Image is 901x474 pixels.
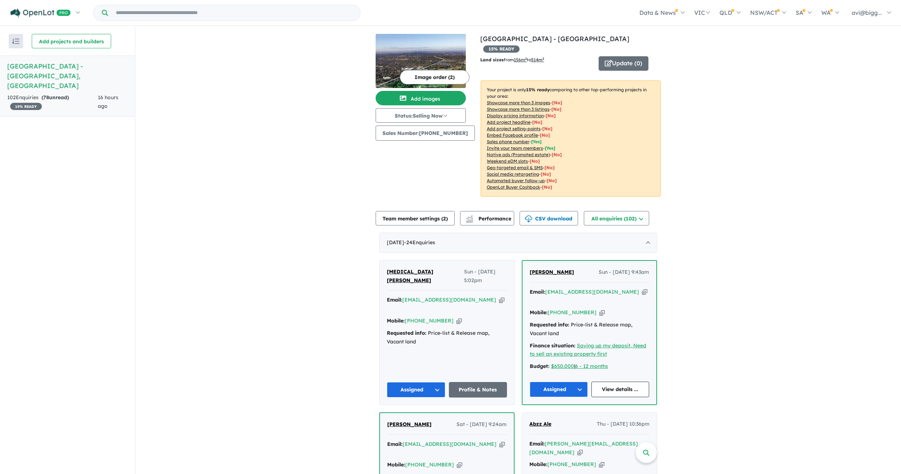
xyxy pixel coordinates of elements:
[487,106,550,112] u: Showcase more than 3 listings
[542,184,552,190] span: [No]
[545,289,639,295] a: [EMAIL_ADDRESS][DOMAIN_NAME]
[529,440,545,447] strong: Email:
[109,5,359,21] input: Try estate name, suburb, builder or developer
[376,34,466,88] img: Woodlands Park Estate - Greenvale
[487,145,543,151] u: Invite your team members
[525,215,532,223] img: download icon
[481,80,661,197] p: Your project is only comparing to other top-performing projects in your area: - - - - - - - - - -...
[852,9,882,16] span: avi@bigg...
[387,421,432,427] span: [PERSON_NAME]
[591,382,649,397] a: View details ...
[41,94,69,101] strong: ( unread)
[487,184,540,190] u: OpenLot Buyer Cashback
[460,211,514,225] button: Performance
[402,297,496,303] a: [EMAIL_ADDRESS][DOMAIN_NAME]
[541,171,551,177] span: [No]
[525,57,527,61] sup: 2
[387,330,427,336] strong: Requested info:
[520,211,578,225] button: CSV download
[514,57,527,62] u: 156 m
[387,441,403,447] strong: Email:
[552,152,562,157] span: [No]
[487,165,543,170] u: Geo-targeted email & SMS
[449,382,507,398] a: Profile & Notes
[542,57,544,61] sup: 2
[530,158,540,164] span: [No]
[376,108,466,123] button: Status:Selling Now
[597,420,649,429] span: Thu - [DATE] 10:36pm
[43,94,49,101] span: 78
[487,119,530,125] u: Add project headline
[529,421,551,427] span: Abzz Ale
[387,382,445,398] button: Assigned
[530,269,574,275] span: [PERSON_NAME]
[487,171,539,177] u: Social media retargeting
[530,342,646,357] a: Saving up my deposit, Need to sell an existing property first
[480,35,629,43] a: [GEOGRAPHIC_DATA] - [GEOGRAPHIC_DATA]
[530,363,550,369] strong: Budget:
[529,420,551,429] a: Abzz Ale
[530,289,545,295] strong: Email:
[387,317,405,324] strong: Mobile:
[483,45,520,53] span: 15 % READY
[376,211,455,225] button: Team member settings (2)
[575,363,608,369] a: 6 - 12 months
[599,268,649,277] span: Sun - [DATE] 9:43am
[584,211,649,225] button: All enquiries (102)
[499,440,505,448] button: Copy
[7,61,128,91] h5: [GEOGRAPHIC_DATA] - [GEOGRAPHIC_DATA] , [GEOGRAPHIC_DATA]
[551,106,561,112] span: [ No ]
[466,218,473,222] img: bar-chart.svg
[376,126,475,141] button: Sales Number:[PHONE_NUMBER]
[443,215,446,222] span: 2
[530,382,588,397] button: Assigned
[387,329,507,346] div: Price-list & Release map, Vacant land
[499,296,504,304] button: Copy
[642,288,647,296] button: Copy
[547,461,596,468] a: [PHONE_NUMBER]
[531,57,544,62] u: 514 m
[544,165,555,170] span: [No]
[530,321,569,328] strong: Requested info:
[32,34,111,48] button: Add projects and builders
[387,268,433,284] span: [MEDICAL_DATA][PERSON_NAME]
[98,94,118,109] span: 16 hours ago
[599,56,648,71] button: Update (0)
[456,317,462,325] button: Copy
[529,461,547,468] strong: Mobile:
[405,317,454,324] a: [PHONE_NUMBER]
[547,178,557,183] span: [No]
[551,363,574,369] u: $650.000
[480,56,593,63] p: from
[599,461,604,468] button: Copy
[379,233,657,253] div: [DATE]
[599,309,605,316] button: Copy
[540,132,550,138] span: [ No ]
[531,139,542,144] span: [ Yes ]
[7,93,98,111] div: 102 Enquir ies
[487,139,529,144] u: Sales phone number
[487,126,541,131] u: Add project selling-points
[387,461,405,468] strong: Mobile:
[457,461,462,469] button: Copy
[552,100,562,105] span: [ No ]
[464,268,507,285] span: Sun - [DATE] 5:02pm
[487,158,528,164] u: Weekend eDM slots
[480,57,504,62] b: Land sizes
[526,87,550,92] b: 15 % ready
[466,215,473,219] img: line-chart.svg
[548,309,596,316] a: [PHONE_NUMBER]
[387,420,432,429] a: [PERSON_NAME]
[532,119,542,125] span: [ No ]
[530,362,649,371] div: |
[577,449,583,456] button: Copy
[487,100,550,105] u: Showcase more than 3 images
[542,126,552,131] span: [ No ]
[387,268,464,285] a: [MEDICAL_DATA][PERSON_NAME]
[10,9,71,18] img: Openlot PRO Logo White
[530,309,548,316] strong: Mobile:
[487,132,538,138] u: Embed Facebook profile
[405,461,454,468] a: [PHONE_NUMBER]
